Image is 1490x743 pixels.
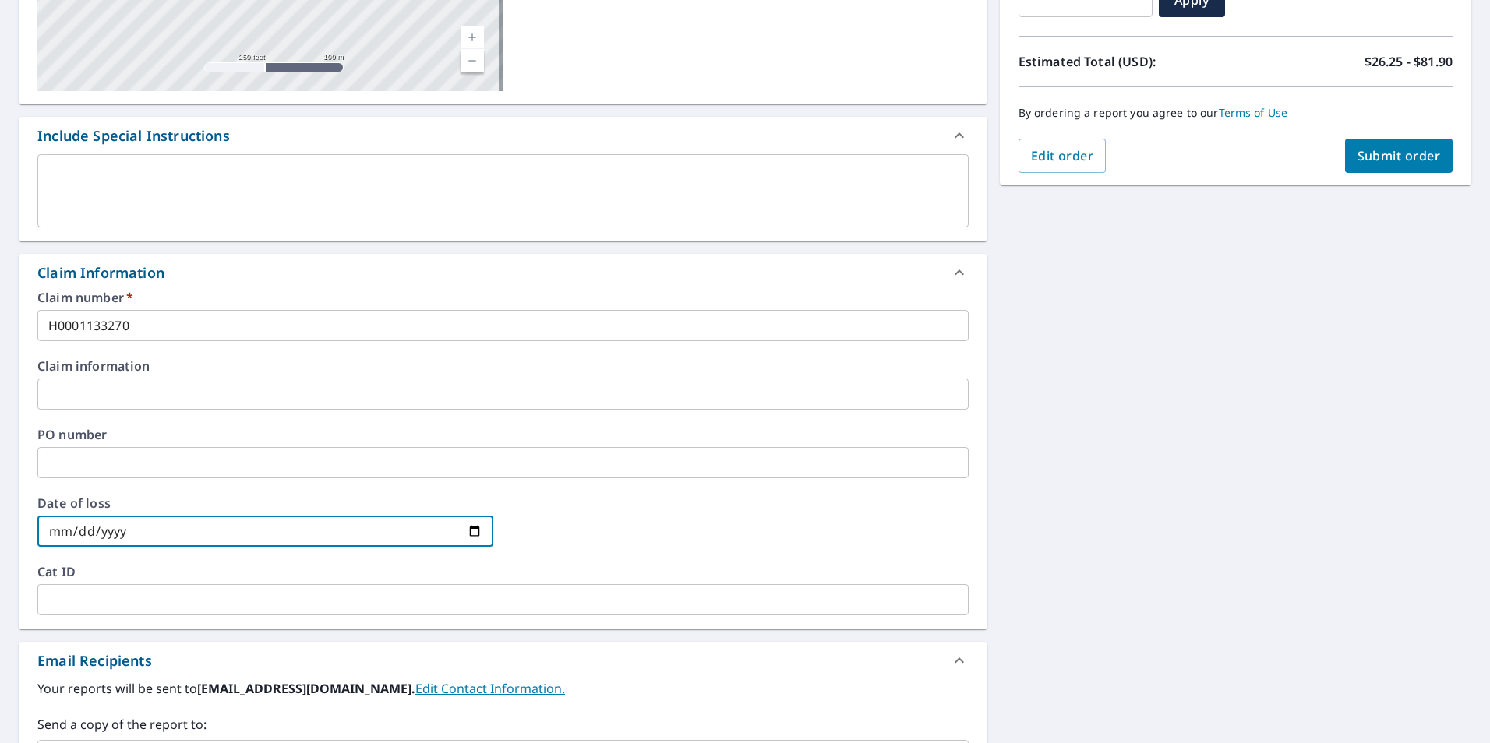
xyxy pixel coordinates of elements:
span: Edit order [1031,147,1094,164]
label: Date of loss [37,497,493,509]
p: By ordering a report you agree to our [1019,106,1453,120]
div: Include Special Instructions [19,117,987,154]
a: EditContactInfo [415,680,565,697]
label: Your reports will be sent to [37,679,969,698]
label: Claim number [37,291,969,304]
div: Claim Information [19,254,987,291]
div: Email Recipients [19,642,987,679]
div: Claim Information [37,262,164,283]
button: Submit order [1345,139,1453,173]
p: Estimated Total (USD): [1019,52,1236,71]
label: PO number [37,428,969,441]
label: Cat ID [37,565,969,578]
label: Send a copy of the report to: [37,715,969,734]
span: Submit order [1358,147,1441,164]
label: Claim information [37,360,969,372]
a: Current Level 17, Zoom In [461,26,484,49]
button: Edit order [1019,139,1107,173]
b: [EMAIL_ADDRESS][DOMAIN_NAME]. [197,680,415,697]
a: Current Level 17, Zoom Out [461,49,484,72]
div: Email Recipients [37,650,152,671]
p: $26.25 - $81.90 [1365,52,1453,71]
div: Include Special Instructions [37,125,230,146]
a: Terms of Use [1219,105,1288,120]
